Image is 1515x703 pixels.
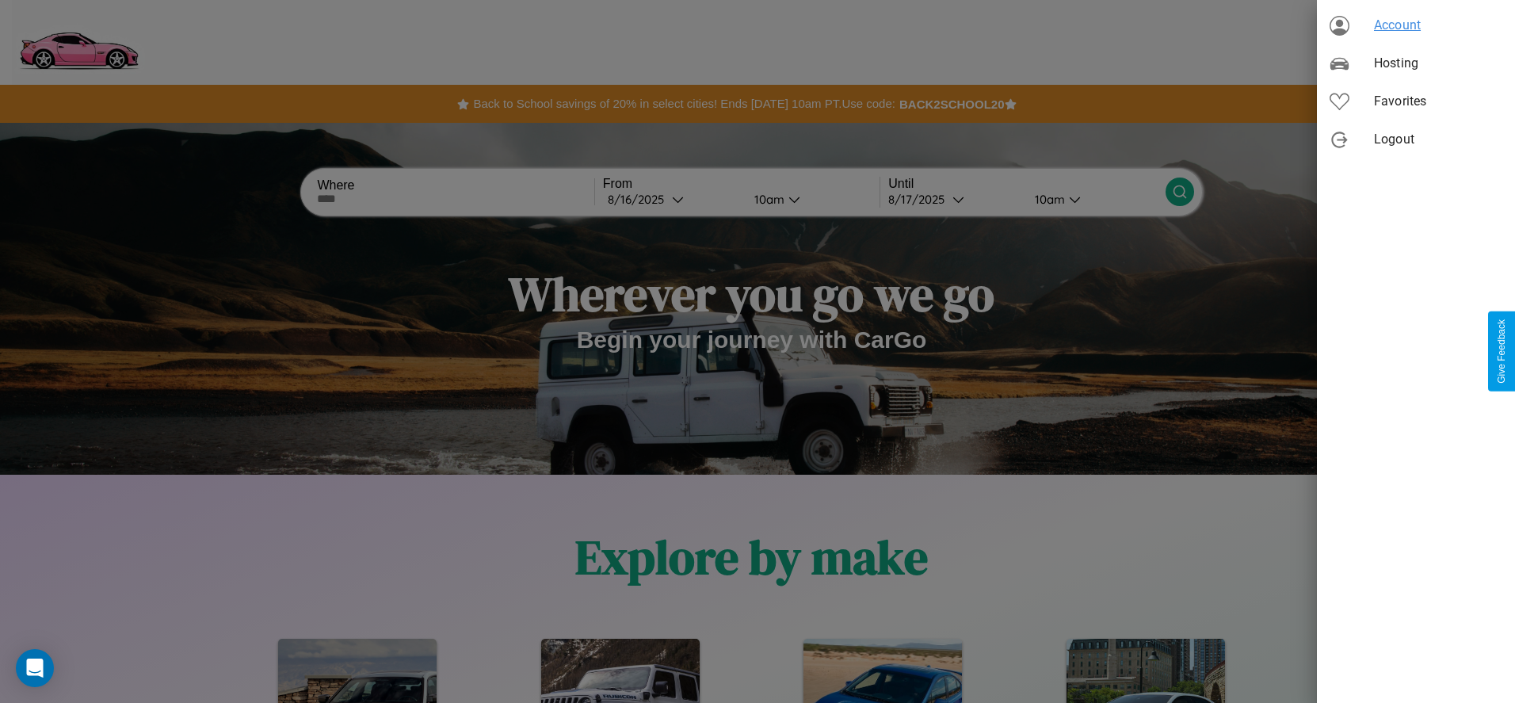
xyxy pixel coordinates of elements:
[1317,82,1515,120] div: Favorites
[1496,319,1507,384] div: Give Feedback
[1374,130,1502,149] span: Logout
[16,649,54,687] div: Open Intercom Messenger
[1374,16,1502,35] span: Account
[1374,54,1502,73] span: Hosting
[1317,6,1515,44] div: Account
[1374,92,1502,111] span: Favorites
[1317,44,1515,82] div: Hosting
[1317,120,1515,159] div: Logout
